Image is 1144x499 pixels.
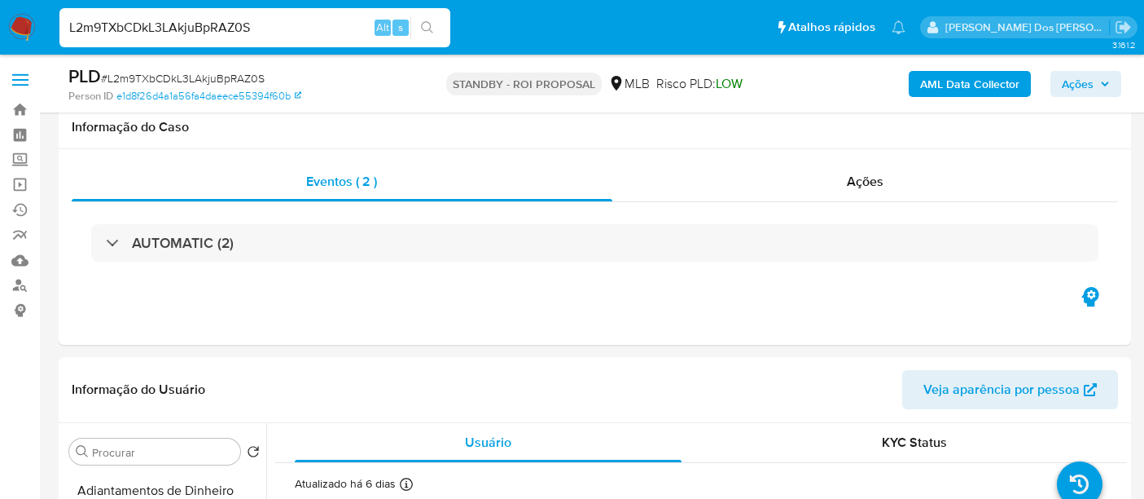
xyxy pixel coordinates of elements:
[923,370,1080,409] span: Veja aparência por pessoa
[91,224,1098,262] div: AUTOMATIC (2)
[902,370,1118,409] button: Veja aparência por pessoa
[1062,71,1094,97] span: Ações
[247,445,260,463] button: Retornar ao pedido padrão
[295,476,396,492] p: Atualizado há 6 dias
[909,71,1031,97] button: AML Data Collector
[132,234,234,252] h3: AUTOMATIC (2)
[892,20,905,34] a: Notificações
[72,119,1118,135] h1: Informação do Caso
[68,89,113,104] b: Person ID
[92,445,234,460] input: Procurar
[788,19,875,36] span: Atalhos rápidos
[847,172,883,191] span: Ações
[410,16,444,39] button: search-icon
[306,172,377,191] span: Eventos ( 2 )
[465,433,511,452] span: Usuário
[1050,71,1121,97] button: Ações
[116,89,301,104] a: e1d8f26d4a1a56fa4daeece55394f60b
[716,74,743,93] span: LOW
[101,70,265,86] span: # L2m9TXbCDkL3LAkjuBpRAZ0S
[656,75,743,93] span: Risco PLD:
[76,445,89,458] button: Procurar
[68,63,101,89] b: PLD
[59,17,450,38] input: Pesquise usuários ou casos...
[1115,19,1132,36] a: Sair
[376,20,389,35] span: Alt
[945,20,1110,35] p: renato.lopes@mercadopago.com.br
[920,71,1019,97] b: AML Data Collector
[446,73,602,95] p: STANDBY - ROI PROPOSAL
[608,75,650,93] div: MLB
[72,382,205,398] h1: Informação do Usuário
[882,433,947,452] span: KYC Status
[398,20,403,35] span: s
